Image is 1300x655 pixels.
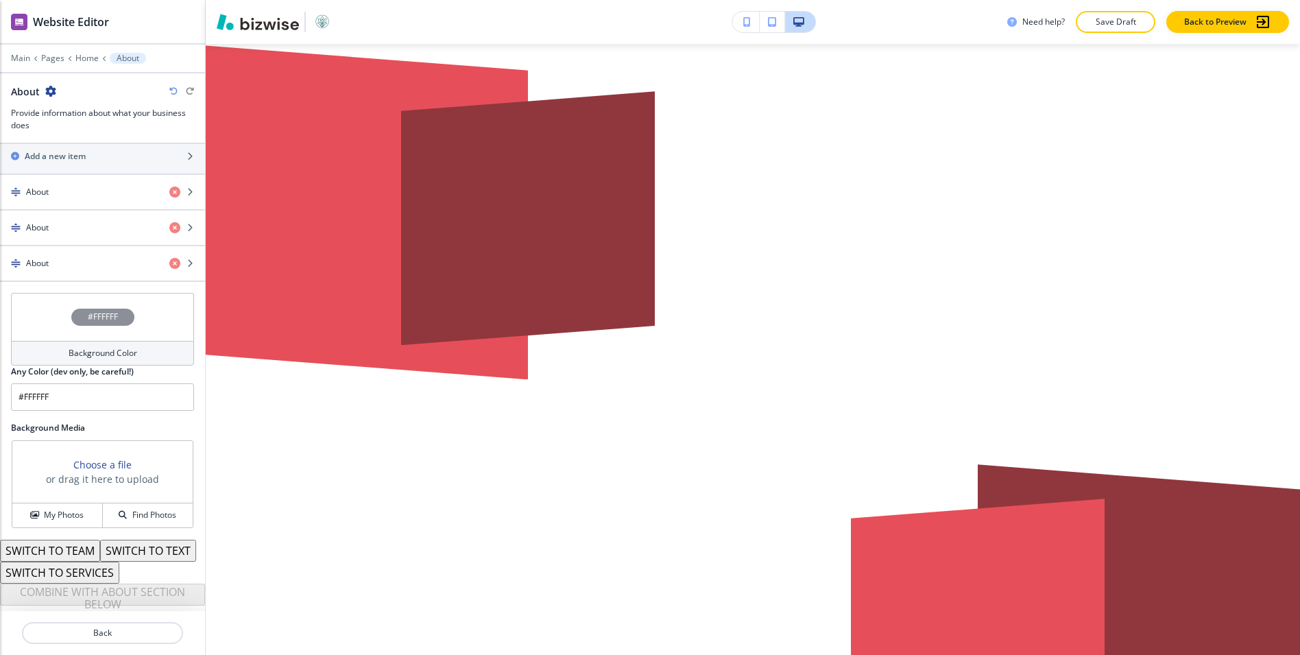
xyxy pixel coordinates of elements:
button: Home [75,53,99,63]
button: Save Draft [1076,11,1155,33]
button: Back [22,622,183,644]
button: Pages [41,53,64,63]
img: Drag [11,259,21,268]
button: SWITCH TO TEXT [100,540,196,562]
h2: Background Media [11,422,194,434]
h3: Need help? [1022,16,1065,28]
h4: My Photos [44,509,84,521]
button: #FFFFFFBackground Color [11,293,194,366]
img: Your Logo [311,11,333,33]
p: Save Draft [1094,16,1137,28]
p: Back to Preview [1184,16,1247,28]
h4: About [26,257,49,270]
img: Drag [11,223,21,233]
div: Choose a fileor drag it here to uploadMy PhotosFind Photos [11,440,194,529]
h2: About [11,84,40,99]
p: About [117,53,139,63]
img: Bizwise Logo [217,14,299,30]
h2: Add a new item [25,150,86,163]
button: Choose a file [73,457,132,472]
h3: Provide information about what your business does [11,107,194,132]
button: Main [11,53,30,63]
img: Drag [11,187,21,197]
h4: About [26,222,49,234]
button: Back to Preview [1166,11,1289,33]
h2: Website Editor [33,14,109,30]
h4: #FFFFFF [88,311,118,323]
p: Back [23,627,182,639]
h2: Any Color (dev only, be careful!) [11,366,134,378]
button: About [110,53,146,64]
h4: Background Color [69,347,137,359]
h3: or drag it here to upload [46,472,159,486]
img: editor icon [11,14,27,30]
button: My Photos [12,503,103,527]
h4: About [26,186,49,198]
h4: Find Photos [132,509,176,521]
button: Find Photos [103,503,193,527]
